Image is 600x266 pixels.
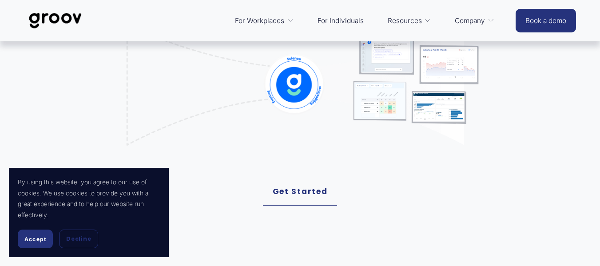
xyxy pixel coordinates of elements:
span: Company [455,15,485,27]
a: folder dropdown [383,10,436,32]
a: For Individuals [313,10,368,32]
span: Decline [66,235,91,243]
a: Get Started [263,178,338,206]
p: By using this website, you agree to our use of cookies. We use cookies to provide you with a grea... [18,177,160,221]
button: Accept [18,230,53,248]
a: folder dropdown [230,10,298,32]
a: folder dropdown [450,10,499,32]
a: Book a demo [516,9,576,32]
span: Resources [388,15,422,27]
section: Cookie banner [9,168,169,257]
span: For Workplaces [235,15,284,27]
span: Accept [24,236,46,242]
img: Groov | Workplace Science Platform | Unlock Performance | Drive Results [24,6,87,36]
button: Decline [59,230,98,248]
